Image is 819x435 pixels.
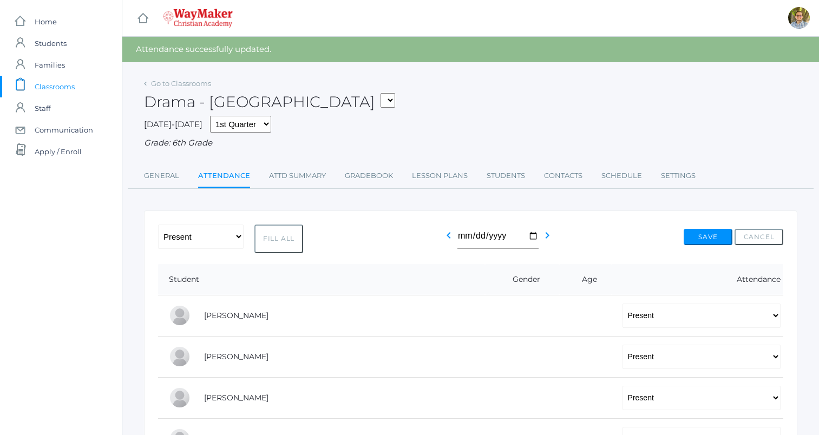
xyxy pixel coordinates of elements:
[254,225,303,253] button: Fill All
[204,311,268,320] a: [PERSON_NAME]
[35,54,65,76] span: Families
[158,264,485,295] th: Student
[601,165,642,187] a: Schedule
[269,165,326,187] a: Attd Summary
[661,165,696,187] a: Settings
[198,165,250,188] a: Attendance
[35,76,75,97] span: Classrooms
[144,119,202,129] span: [DATE]-[DATE]
[684,229,732,245] button: Save
[412,165,468,187] a: Lesson Plans
[122,37,819,62] div: Attendance successfully updated.
[345,165,393,187] a: Gradebook
[559,264,611,295] th: Age
[163,9,233,28] img: waymaker-logo-stack-white-1602f2b1af18da31a5905e9982d058868370996dac5278e84edea6dabf9a3315.png
[169,305,191,326] div: Josey Baker
[612,264,783,295] th: Attendance
[35,119,93,141] span: Communication
[169,387,191,408] div: Gabby Brozek
[735,229,783,245] button: Cancel
[541,229,554,242] i: chevron_right
[485,264,560,295] th: Gender
[544,165,582,187] a: Contacts
[487,165,525,187] a: Students
[169,346,191,367] div: Pierce Brozek
[35,32,67,54] span: Students
[204,352,268,361] a: [PERSON_NAME]
[204,393,268,403] a: [PERSON_NAME]
[151,79,211,88] a: Go to Classrooms
[788,7,810,29] div: Kylen Braileanu
[442,234,455,244] a: chevron_left
[144,137,797,149] div: Grade: 6th Grade
[35,97,50,119] span: Staff
[144,165,179,187] a: General
[35,141,82,162] span: Apply / Enroll
[541,234,554,244] a: chevron_right
[442,229,455,242] i: chevron_left
[144,94,395,110] h2: Drama - [GEOGRAPHIC_DATA]
[35,11,57,32] span: Home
